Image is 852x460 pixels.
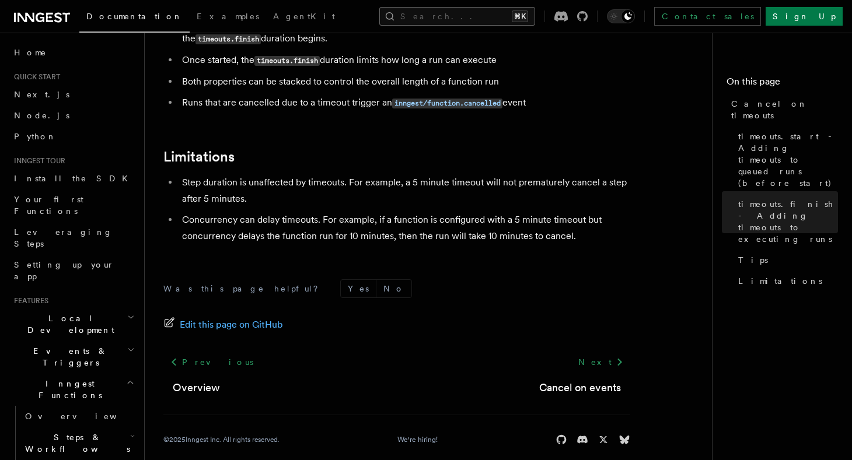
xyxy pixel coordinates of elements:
span: Setting up your app [14,260,114,281]
a: Your first Functions [9,189,137,222]
button: Search...⌘K [379,7,535,26]
span: Examples [197,12,259,21]
a: timeouts.finish - Adding timeouts to executing runs [734,194,838,250]
span: Inngest tour [9,156,65,166]
span: timeouts.start - Adding timeouts to queued runs (before start) [738,131,838,189]
li: Once started, the duration limits how long a run can execute [179,52,630,69]
span: Tips [738,254,768,266]
a: Overview [173,380,220,396]
span: Edit this page on GitHub [180,317,283,333]
a: Setting up your app [9,254,137,287]
span: Python [14,132,57,141]
a: Cancel on events [539,380,621,396]
span: Overview [25,412,145,421]
li: Step duration is unaffected by timeouts. For example, a 5 minute timeout will not prematurely can... [179,174,630,207]
a: Python [9,126,137,147]
button: Yes [341,280,376,297]
li: Both properties can be stacked to control the overall length of a function run [179,73,630,90]
span: Events & Triggers [9,345,127,368]
span: Home [14,47,47,58]
a: Tips [734,250,838,271]
span: Node.js [14,111,69,120]
a: Limitations [734,271,838,292]
span: Steps & Workflows [20,431,130,455]
h4: On this page [727,75,838,93]
li: Concurrency can delay timeouts. For example, if a function is configured with a 5 minute timeout ... [179,212,630,244]
span: Local Development [9,312,127,336]
span: Your first Functions [14,195,83,216]
p: Was this page helpful? [163,283,326,294]
button: Events & Triggers [9,340,137,373]
button: Steps & Workflows [20,427,137,459]
span: Documentation [86,12,183,21]
a: Documentation [79,3,190,33]
span: Quick start [9,72,60,82]
a: timeouts.start - Adding timeouts to queued runs (before start) [734,126,838,194]
code: inngest/function.cancelled [392,99,502,108]
a: Node.js [9,105,137,126]
a: We're hiring! [397,435,438,444]
div: © 2025 Inngest Inc. All rights reserved. [163,435,280,444]
span: Limitations [738,275,822,287]
a: Previous [163,352,260,373]
span: Leveraging Steps [14,227,113,248]
span: AgentKit [273,12,335,21]
span: Inngest Functions [9,378,126,401]
a: Sign Up [766,7,843,26]
a: Cancel on timeouts [727,93,838,126]
a: Overview [20,406,137,427]
span: timeouts.finish - Adding timeouts to executing runs [738,198,838,245]
button: No [376,280,411,297]
a: Next.js [9,84,137,105]
span: Cancel on timeouts [731,98,838,121]
a: Next [571,352,630,373]
button: Toggle dark mode [607,9,635,23]
li: Runs that are cancelled due to a timeout trigger an event [179,94,630,111]
code: timeouts.finish [195,34,261,44]
span: Next.js [14,90,69,99]
a: Leveraging Steps [9,222,137,254]
a: inngest/function.cancelled [392,97,502,108]
button: Inngest Functions [9,373,137,406]
button: Local Development [9,308,137,340]
kbd: ⌘K [512,10,528,22]
a: Install the SDK [9,168,137,189]
a: Contact sales [654,7,761,26]
span: Install the SDK [14,174,135,183]
a: Limitations [163,149,235,165]
a: Edit this page on GitHub [163,317,283,333]
code: timeouts.finish [254,56,320,66]
a: AgentKit [266,3,342,31]
span: Features [9,296,48,306]
a: Home [9,42,137,63]
a: Examples [190,3,266,31]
